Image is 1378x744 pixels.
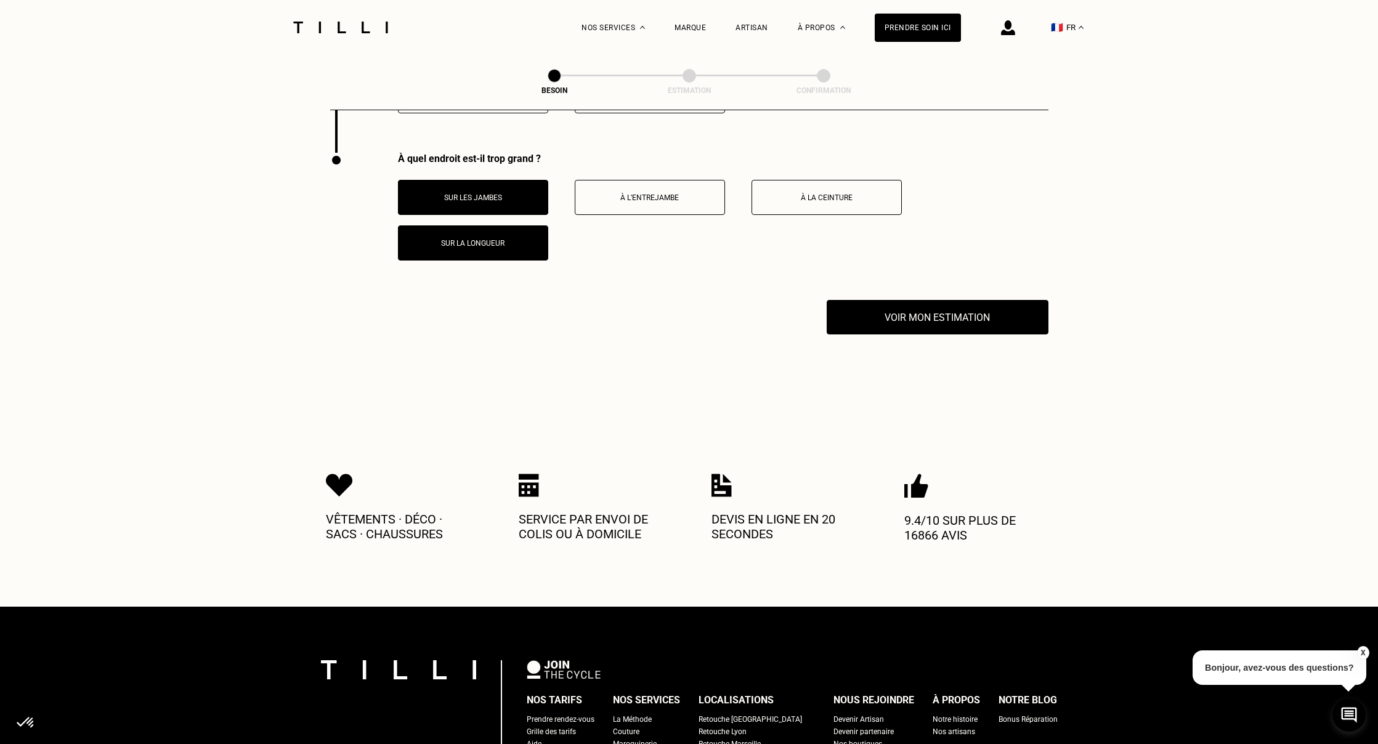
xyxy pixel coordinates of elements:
a: Notre histoire [933,713,978,726]
img: Menu déroulant [640,26,645,29]
div: Localisations [699,691,774,710]
img: Menu déroulant à propos [840,26,845,29]
a: Bonus Réparation [999,713,1058,726]
button: X [1356,646,1369,660]
a: Devenir partenaire [833,726,894,738]
p: À la ceinture [758,193,895,202]
div: Notre blog [999,691,1057,710]
p: Vêtements · Déco · Sacs · Chaussures [326,512,474,541]
p: 9.4/10 sur plus de 16866 avis [904,513,1052,543]
img: Icon [711,474,732,497]
p: À l’entrejambe [582,193,718,202]
a: Devenir Artisan [833,713,884,726]
div: À propos [933,691,980,710]
p: Service par envoi de colis ou à domicile [519,512,667,541]
img: icône connexion [1001,20,1015,35]
button: À la ceinture [752,180,902,215]
p: Devis en ligne en 20 secondes [711,512,859,541]
div: Nos services [613,691,680,710]
button: Voir mon estimation [827,300,1048,334]
img: Icon [904,474,928,498]
a: Grille des tarifs [527,726,576,738]
a: Nos artisans [933,726,975,738]
img: Icon [519,474,539,497]
a: Artisan [736,23,768,32]
button: Sur la longueur [398,225,548,261]
button: Sur les jambes [398,180,548,215]
a: Retouche Lyon [699,726,747,738]
div: À quel endroit est-il trop grand ? [398,153,1048,164]
a: Retouche [GEOGRAPHIC_DATA] [699,713,802,726]
span: 🇫🇷 [1051,22,1063,33]
img: logo Tilli [321,660,476,679]
div: Besoin [493,86,616,95]
div: Confirmation [762,86,885,95]
p: Bonjour, avez-vous des questions? [1193,650,1366,685]
a: Prendre soin ici [875,14,961,42]
img: menu déroulant [1079,26,1084,29]
div: Nous rejoindre [833,691,914,710]
a: Prendre rendez-vous [527,713,594,726]
button: À l’entrejambe [575,180,725,215]
img: logo Join The Cycle [527,660,601,679]
img: Icon [326,474,353,497]
div: Nos tarifs [527,691,582,710]
p: Sur la longueur [405,239,541,248]
p: Sur les jambes [405,193,541,202]
a: Marque [675,23,706,32]
a: Couture [613,726,639,738]
div: Estimation [628,86,751,95]
a: La Méthode [613,713,652,726]
img: Logo du service de couturière Tilli [289,22,392,33]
